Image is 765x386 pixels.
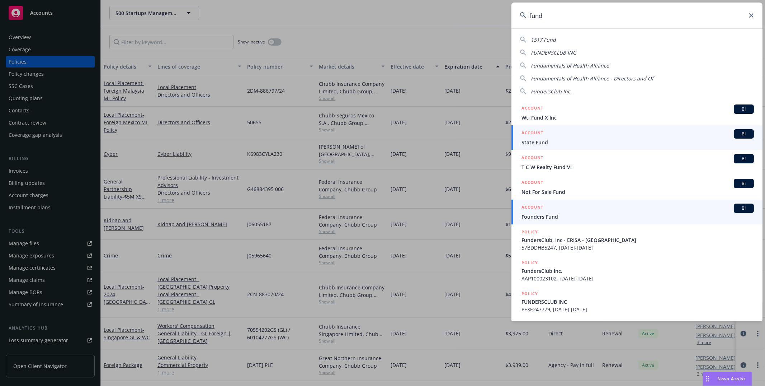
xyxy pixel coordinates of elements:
a: ACCOUNTBINot For Sale Fund [511,175,762,200]
button: Nova Assist [703,372,752,386]
span: FUNDERSCLUB INC [531,49,576,56]
span: Wti Fund X Inc [521,114,754,121]
span: BI [737,155,751,162]
span: Fundamentals of Health Alliance [531,62,609,69]
h5: ACCOUNT [521,129,543,138]
span: BI [737,205,751,211]
h5: POLICY [521,228,538,236]
span: BI [737,106,751,112]
a: POLICYFundersClub, Inc - ERISA - [GEOGRAPHIC_DATA]57BDDHB5247, [DATE]-[DATE] [511,224,762,255]
span: AAP100023102, [DATE]-[DATE] [521,275,754,282]
span: 57BDDHB5247, [DATE]-[DATE] [521,244,754,251]
a: ACCOUNTBIFounders Fund [511,200,762,224]
span: BI [737,131,751,137]
span: 1517 Fund [531,36,556,43]
h5: ACCOUNT [521,204,543,212]
span: FundersClub, Inc - ERISA - [GEOGRAPHIC_DATA] [521,236,754,244]
a: POLICYFUNDERSCLUB INCPEXE247779, [DATE]-[DATE] [511,286,762,317]
a: ACCOUNTBIT C W Realty Fund VI [511,150,762,175]
span: FundersClub Inc. [521,267,754,275]
span: PEXE247779, [DATE]-[DATE] [521,306,754,313]
h5: POLICY [521,290,538,297]
span: FundersClub Inc. [531,88,572,95]
span: State Fund [521,139,754,146]
span: FUNDERSCLUB INC [521,298,754,306]
h5: ACCOUNT [521,104,543,113]
span: Fundamentals of Health Alliance - Directors and Of [531,75,653,82]
h5: ACCOUNT [521,154,543,163]
a: ACCOUNTBIState Fund [511,125,762,150]
input: Search... [511,3,762,28]
h5: POLICY [521,259,538,266]
span: T C W Realty Fund VI [521,163,754,171]
a: ACCOUNTBIWti Fund X Inc [511,101,762,125]
h5: ACCOUNT [521,179,543,187]
span: Not For Sale Fund [521,188,754,196]
span: Founders Fund [521,213,754,220]
span: Nova Assist [718,376,746,382]
a: POLICYFundersClub Inc.AAP100023102, [DATE]-[DATE] [511,255,762,286]
div: Drag to move [703,372,712,386]
span: BI [737,180,751,187]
